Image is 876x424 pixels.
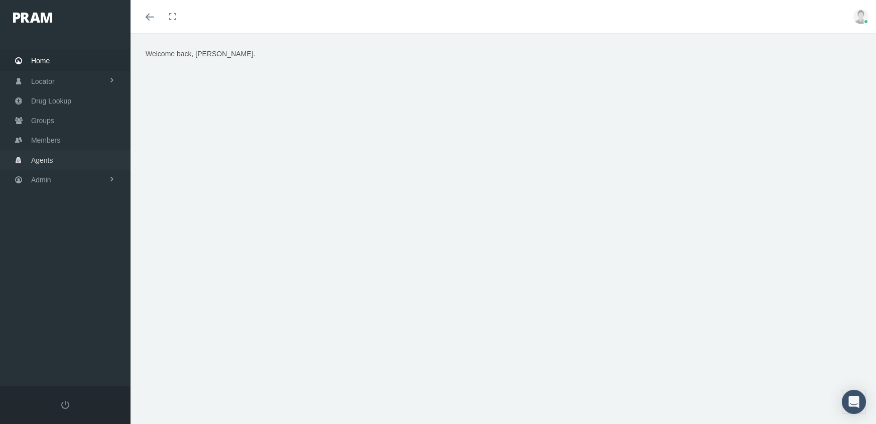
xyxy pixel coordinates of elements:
[146,50,255,58] span: Welcome back, [PERSON_NAME].
[842,390,866,414] div: Open Intercom Messenger
[31,111,54,130] span: Groups
[31,72,55,91] span: Locator
[31,91,71,111] span: Drug Lookup
[31,51,50,70] span: Home
[31,170,51,189] span: Admin
[13,13,52,23] img: PRAM_20_x_78.png
[853,9,868,24] img: user-placeholder.jpg
[31,131,60,150] span: Members
[31,151,53,170] span: Agents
